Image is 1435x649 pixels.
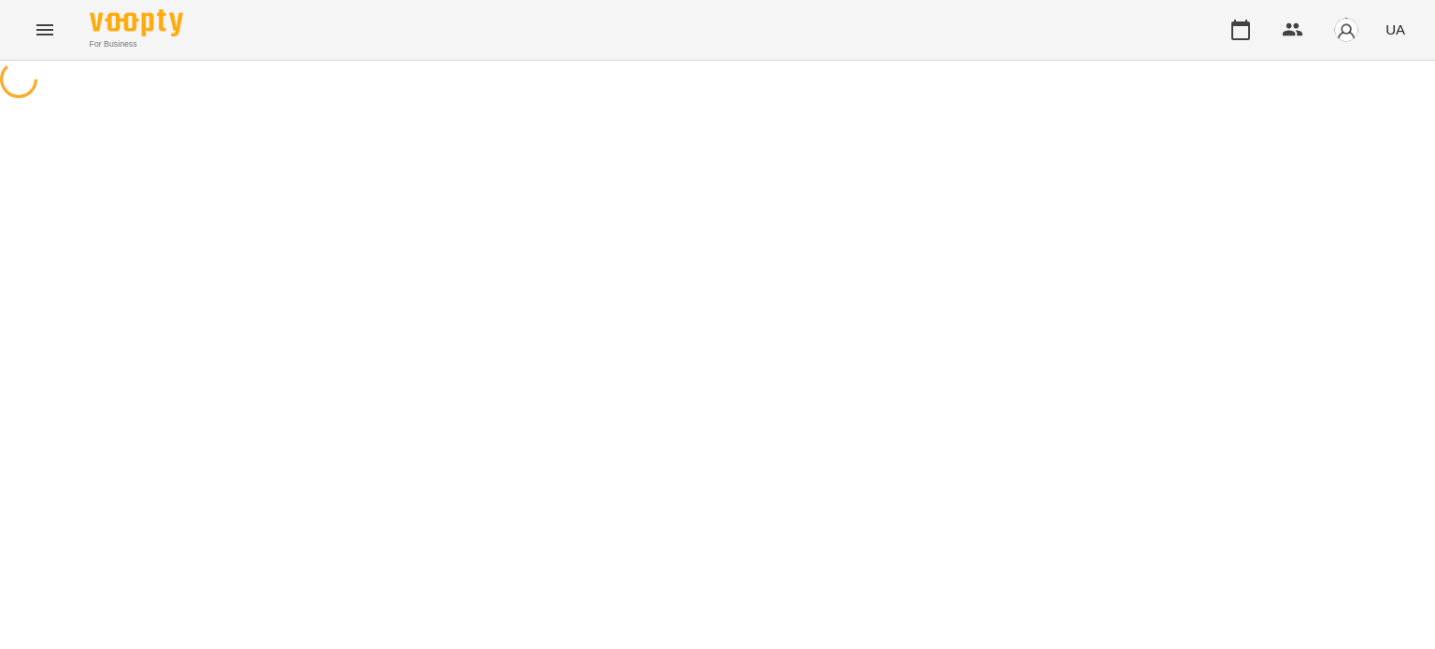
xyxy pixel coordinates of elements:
[90,9,183,36] img: Voopty Logo
[90,38,183,50] span: For Business
[22,7,67,52] button: Menu
[1385,20,1405,39] span: UA
[1378,12,1413,47] button: UA
[1333,17,1359,43] img: avatar_s.png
